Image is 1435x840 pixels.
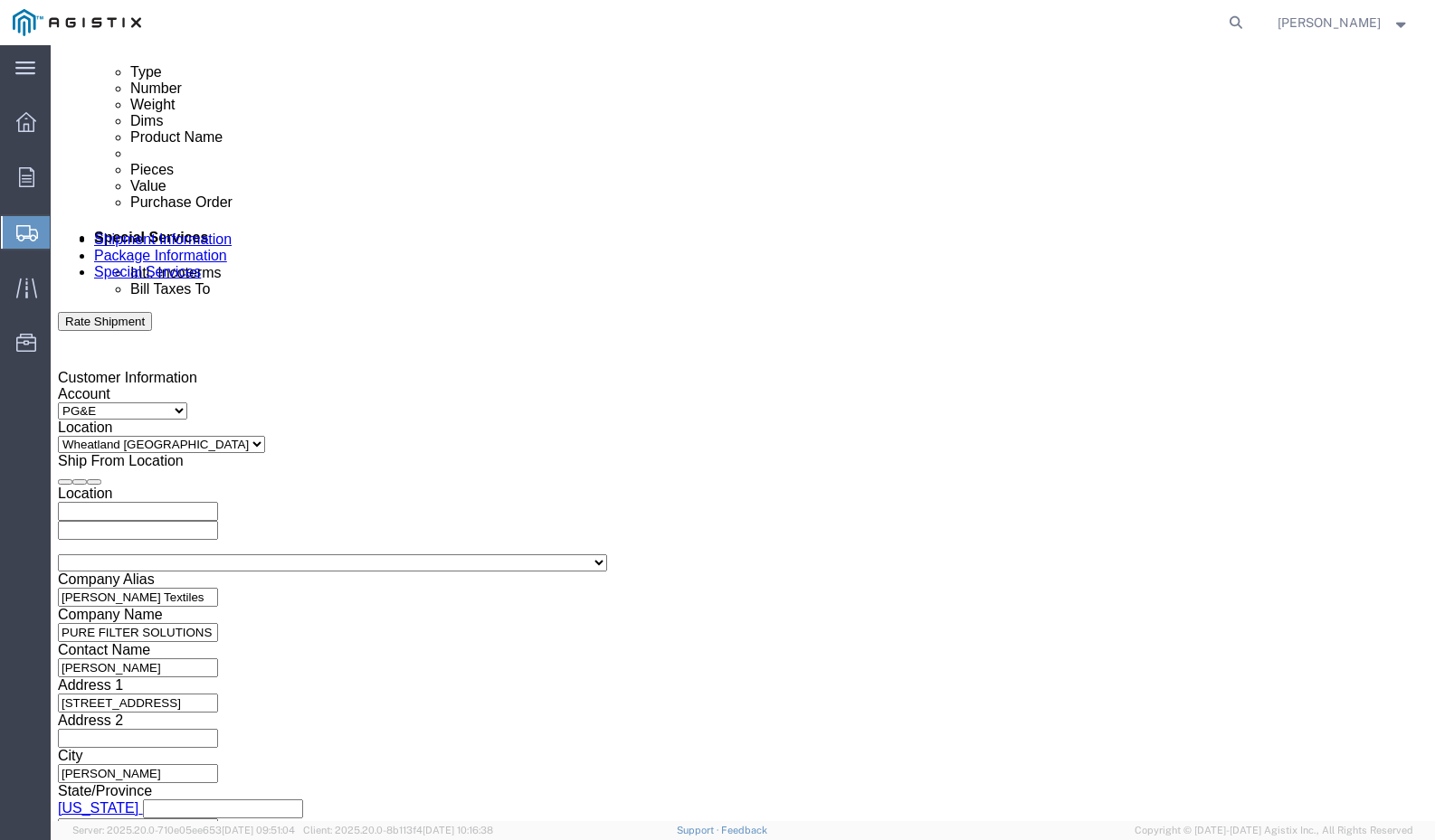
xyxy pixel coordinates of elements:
[1135,823,1413,838] span: Copyright © [DATE]-[DATE] Agistix Inc., All Rights Reserved
[721,825,767,835] a: Feedback
[72,825,295,835] span: Server: 2025.20.0-710e05ee653
[51,45,1435,821] iframe: FS Legacy Container
[423,825,493,835] span: [DATE] 10:16:38
[303,825,493,835] span: Client: 2025.20.0-8b113f4
[677,825,722,835] a: Support
[13,9,141,36] img: logo
[1277,12,1411,33] button: [PERSON_NAME]
[1278,13,1381,33] span: Nicole Wilson
[222,825,295,835] span: [DATE] 09:51:04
